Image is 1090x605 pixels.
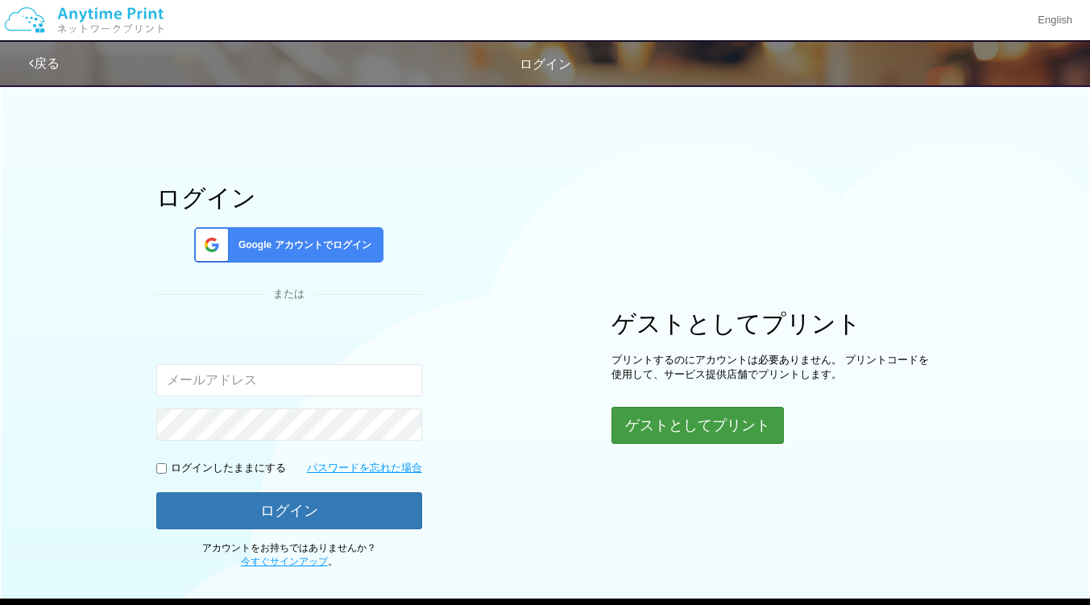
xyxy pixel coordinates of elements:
h1: ログイン [156,184,422,211]
a: 今すぐサインアップ [241,556,328,567]
h1: ゲストとしてプリント [611,310,934,337]
p: プリントするのにアカウントは必要ありません。 プリントコードを使用して、サービス提供店舗でプリントします。 [611,353,934,383]
button: ログイン [156,492,422,529]
button: ゲストとしてプリント [611,407,784,444]
span: ログイン [520,57,571,71]
p: アカウントをお持ちではありませんか？ [156,541,422,569]
a: パスワードを忘れた場合 [307,461,422,476]
div: または [156,287,422,302]
p: ログインしたままにする [171,461,286,476]
input: メールアドレス [156,364,422,396]
span: 。 [241,556,338,567]
a: 戻る [29,56,60,70]
span: Google アカウントでログイン [232,238,371,252]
